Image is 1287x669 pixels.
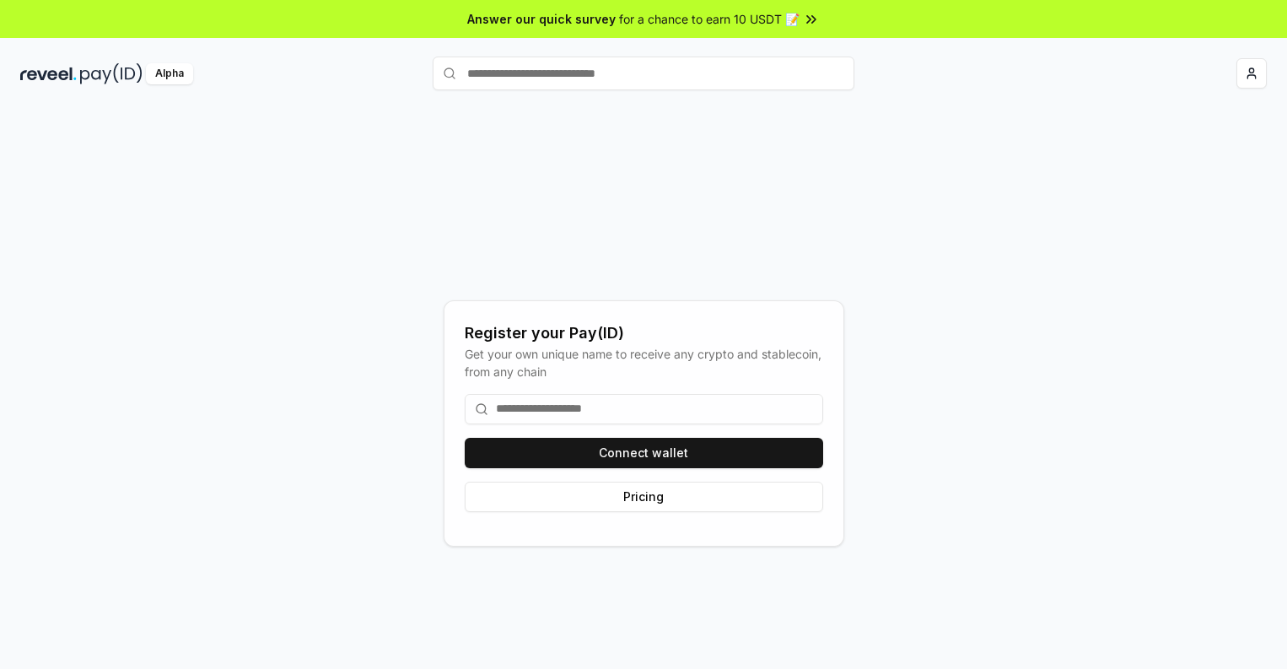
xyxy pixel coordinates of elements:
div: Get your own unique name to receive any crypto and stablecoin, from any chain [465,345,823,380]
div: Alpha [146,63,193,84]
button: Connect wallet [465,438,823,468]
div: Register your Pay(ID) [465,321,823,345]
img: reveel_dark [20,63,77,84]
span: Answer our quick survey [467,10,616,28]
span: for a chance to earn 10 USDT 📝 [619,10,800,28]
img: pay_id [80,63,143,84]
button: Pricing [465,482,823,512]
